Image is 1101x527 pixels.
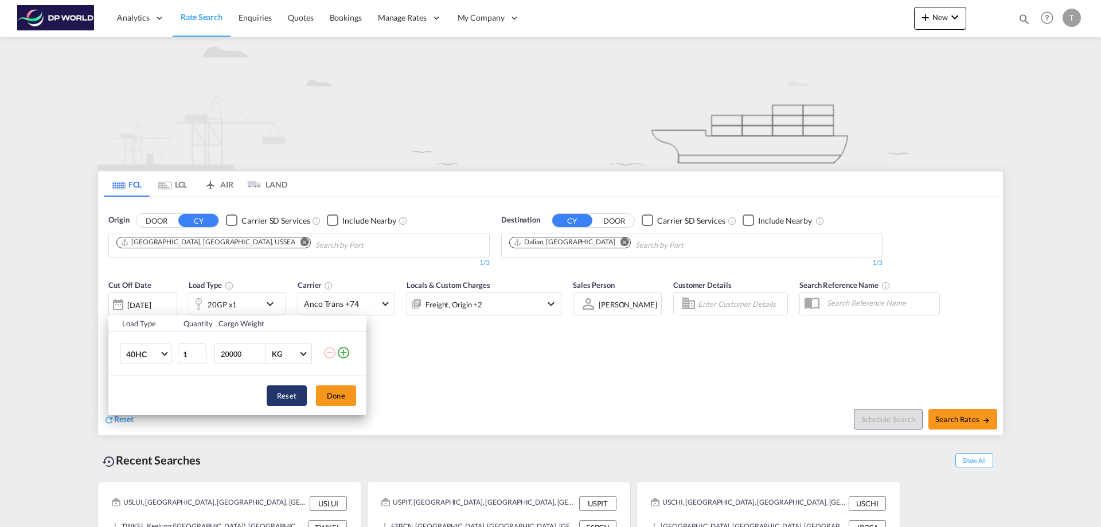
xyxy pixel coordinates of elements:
[108,315,177,332] th: Load Type
[126,349,159,360] span: 40HC
[337,346,350,360] md-icon: icon-plus-circle-outline
[178,343,206,364] input: Qty
[177,315,212,332] th: Quantity
[316,385,356,406] button: Done
[120,343,171,364] md-select: Choose: 40HC
[267,385,307,406] button: Reset
[323,346,337,360] md-icon: icon-minus-circle-outline
[218,318,316,329] div: Cargo Weight
[272,349,282,358] div: KG
[220,344,266,364] input: Enter Weight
